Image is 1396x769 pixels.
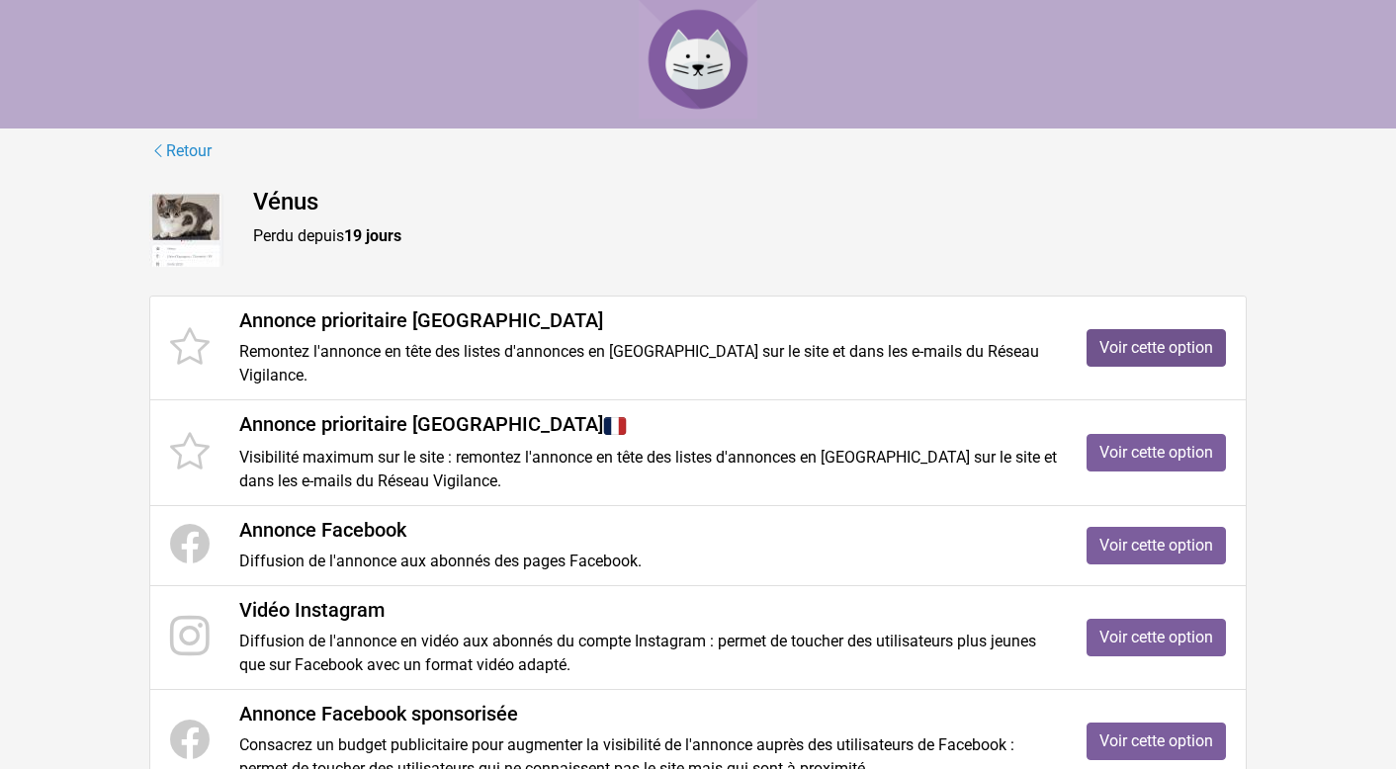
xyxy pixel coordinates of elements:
[239,446,1057,493] p: Visibilité maximum sur le site : remontez l'annonce en tête des listes d'annonces en [GEOGRAPHIC_...
[603,414,627,438] img: France
[239,630,1057,677] p: Diffusion de l'annonce en vidéo aux abonnés du compte Instagram : permet de toucher des utilisate...
[239,702,1057,726] h4: Annonce Facebook sponsorisée
[1087,723,1226,760] a: Voir cette option
[253,224,1247,248] p: Perdu depuis
[239,518,1057,542] h4: Annonce Facebook
[344,226,401,245] strong: 19 jours
[1087,434,1226,471] a: Voir cette option
[1087,329,1226,367] a: Voir cette option
[239,550,1057,573] p: Diffusion de l'annonce aux abonnés des pages Facebook.
[239,340,1057,387] p: Remontez l'annonce en tête des listes d'annonces en [GEOGRAPHIC_DATA] sur le site et dans les e-m...
[239,412,1057,438] h4: Annonce prioritaire [GEOGRAPHIC_DATA]
[239,308,1057,332] h4: Annonce prioritaire [GEOGRAPHIC_DATA]
[239,598,1057,622] h4: Vidéo Instagram
[253,188,1247,216] h4: Vénus
[1087,527,1226,564] a: Voir cette option
[1087,619,1226,656] a: Voir cette option
[149,138,213,164] a: Retour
